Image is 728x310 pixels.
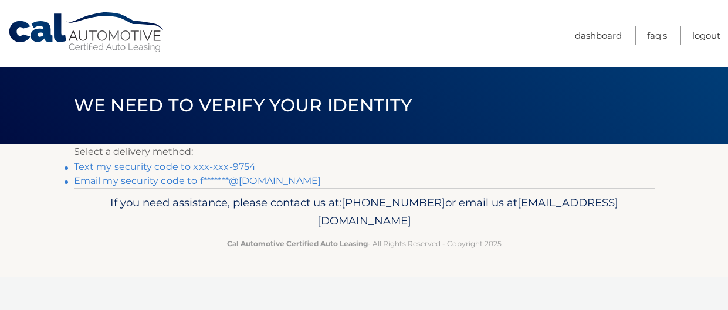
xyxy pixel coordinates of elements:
[647,26,667,45] a: FAQ's
[74,94,412,116] span: We need to verify your identity
[74,144,655,160] p: Select a delivery method:
[74,161,256,172] a: Text my security code to xxx-xxx-9754
[227,239,368,248] strong: Cal Automotive Certified Auto Leasing
[692,26,720,45] a: Logout
[82,193,647,231] p: If you need assistance, please contact us at: or email us at
[82,237,647,250] p: - All Rights Reserved - Copyright 2025
[8,12,166,53] a: Cal Automotive
[74,175,321,186] a: Email my security code to f*******@[DOMAIN_NAME]
[341,196,445,209] span: [PHONE_NUMBER]
[575,26,622,45] a: Dashboard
